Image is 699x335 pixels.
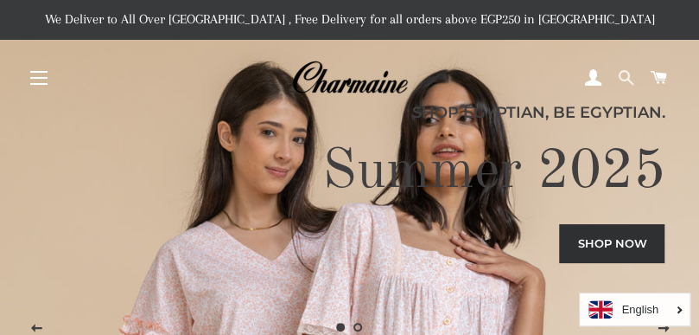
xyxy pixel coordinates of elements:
a: Shop now [559,224,664,262]
img: Charmaine Egypt [291,59,408,97]
i: English [621,304,658,315]
a: English [588,300,681,319]
h2: Summer 2025 [35,138,665,207]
